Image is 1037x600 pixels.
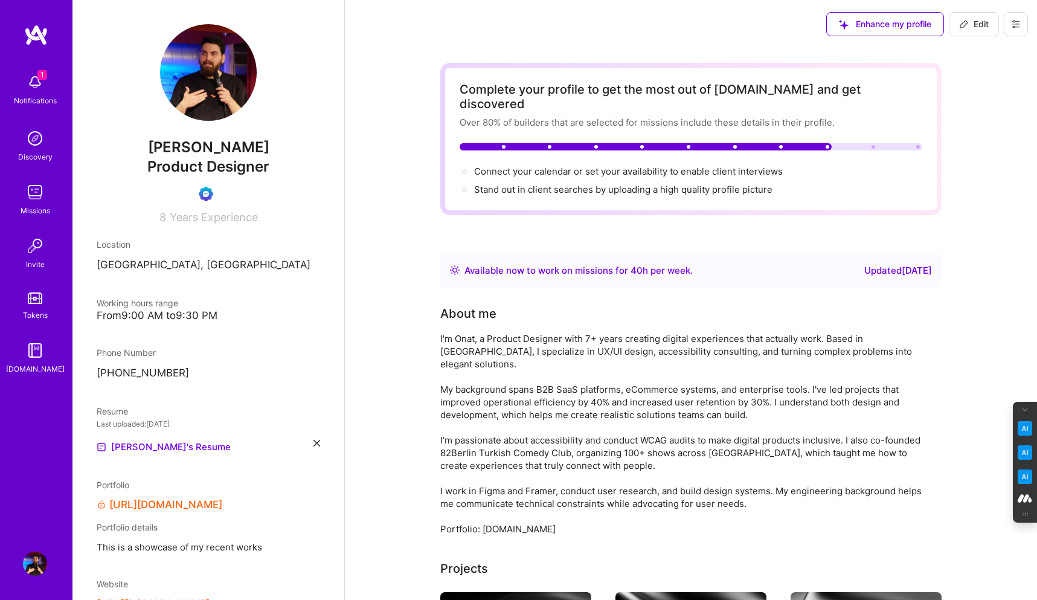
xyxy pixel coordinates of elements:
img: Availability [450,265,460,275]
div: Complete your profile to get the most out of [DOMAIN_NAME] and get discovered [460,82,922,111]
div: Discovery [18,150,53,163]
img: guide book [23,338,47,363]
div: Tokens [23,309,48,321]
img: Jargon Buster icon [1018,469,1032,484]
p: [PHONE_NUMBER] [97,366,320,381]
div: About me [440,305,496,323]
div: Available now to work on missions for h per week . [464,263,693,278]
span: 1 [37,70,47,80]
img: Key Point Extractor icon [1018,421,1032,436]
div: I'm Onat, a Product Designer with 7+ years creating digital experiences that actually work. Based... [440,332,923,535]
span: Connect your calendar or set your availability to enable client interviews [474,166,783,177]
div: Notifications [14,94,57,107]
span: Phone Number [97,347,156,358]
div: Stand out in client searches by uploading a high quality profile picture [474,183,772,196]
img: Invite [23,234,47,258]
i: icon SuggestedTeams [839,20,849,30]
span: Years Experience [170,211,258,224]
i: icon Close [313,440,320,447]
span: 40 [631,265,643,276]
img: bell [23,70,47,94]
div: Updated [DATE] [864,263,932,278]
img: Evaluation Call Booked [199,187,213,201]
div: [DOMAIN_NAME] [6,363,65,375]
span: Working hours range [97,298,178,308]
button: Edit [949,12,999,36]
div: Over 80% of builders that are selected for missions include these details in their profile. [460,116,922,129]
div: Portfolio details [97,521,320,534]
span: Portfolio [97,480,129,490]
img: tokens [28,292,42,304]
span: [PERSON_NAME] [97,138,320,156]
div: Invite [26,258,45,271]
button: Enhance my profile [826,12,944,36]
p: [GEOGRAPHIC_DATA], [GEOGRAPHIC_DATA] [97,258,320,273]
a: [PERSON_NAME]'s Resume [97,440,231,454]
div: From 9:00 AM to 9:30 PM [97,309,320,322]
div: Missions [21,204,50,217]
a: [URL][DOMAIN_NAME] [109,498,222,511]
span: Resume [97,406,128,416]
img: User Avatar [160,24,257,121]
span: This is a showcase of my recent works [97,541,320,553]
img: Email Tone Analyzer icon [1018,445,1032,460]
span: Edit [959,18,989,30]
img: logo [24,24,48,46]
div: Last uploaded: [DATE] [97,418,320,430]
div: Projects [440,560,488,578]
img: discovery [23,126,47,150]
span: 8 [159,211,166,224]
img: User Avatar [23,552,47,576]
img: teamwork [23,180,47,204]
span: Product Designer [147,158,269,175]
a: User Avatar [20,552,50,576]
div: Location [97,238,320,251]
span: Enhance my profile [839,18,931,30]
span: Website [97,579,128,589]
img: Resume [97,442,106,452]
